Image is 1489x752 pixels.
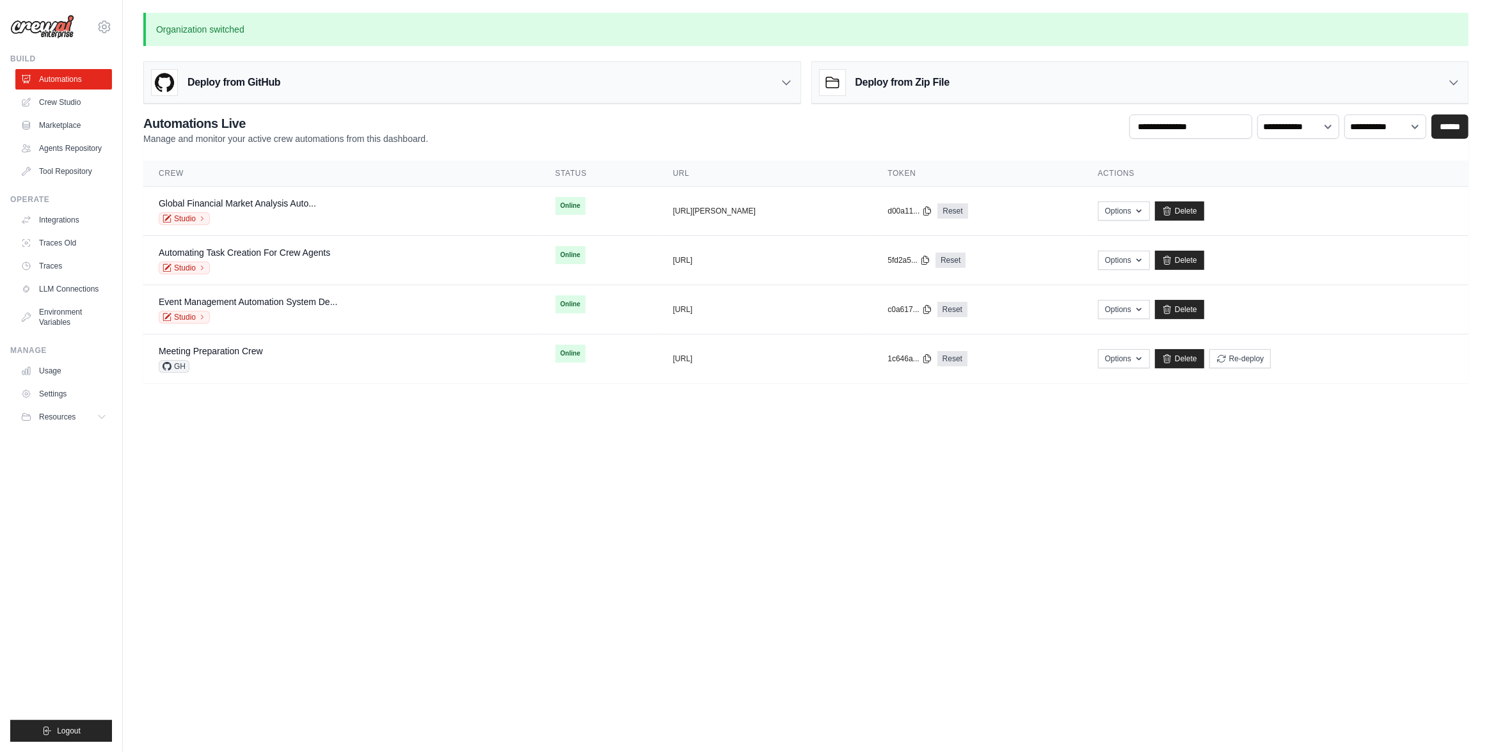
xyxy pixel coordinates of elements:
button: 1c646a... [888,354,932,364]
button: Logout [10,720,112,742]
p: Manage and monitor your active crew automations from this dashboard. [143,132,428,145]
a: Settings [15,384,112,404]
h3: Deploy from GitHub [187,75,280,90]
th: URL [658,161,873,187]
span: Logout [57,726,81,736]
button: Options [1098,349,1150,368]
a: Reset [937,302,967,317]
a: Delete [1155,300,1204,319]
a: Global Financial Market Analysis Auto... [159,198,316,208]
span: GH [159,360,189,373]
a: Automations [15,69,112,90]
th: Token [872,161,1082,187]
span: Resources [39,412,76,422]
span: Online [555,197,585,215]
a: Studio [159,212,210,225]
img: GitHub Logo [152,70,177,95]
a: Tool Repository [15,161,112,182]
iframe: Chat Widget [1425,691,1489,752]
a: Delete [1155,201,1204,221]
a: Crew Studio [15,92,112,113]
button: Options [1098,300,1150,319]
button: 5fd2a5... [888,255,930,265]
th: Status [540,161,658,187]
a: Usage [15,361,112,381]
button: c0a617... [888,304,932,315]
img: Logo [10,15,74,39]
a: Traces Old [15,233,112,253]
a: Reset [936,253,966,268]
button: Re-deploy [1209,349,1271,368]
a: Meeting Preparation Crew [159,346,263,356]
a: LLM Connections [15,279,112,299]
a: Event Management Automation System De... [159,297,337,307]
a: Delete [1155,251,1204,270]
span: Online [555,345,585,363]
h2: Automations Live [143,114,428,132]
a: Studio [159,311,210,324]
div: Operate [10,194,112,205]
a: Studio [159,262,210,274]
div: Build [10,54,112,64]
button: Options [1098,201,1150,221]
a: Traces [15,256,112,276]
a: Agents Repository [15,138,112,159]
th: Actions [1083,161,1469,187]
button: Options [1098,251,1150,270]
a: Delete [1155,349,1204,368]
div: Manage [10,345,112,356]
span: Online [555,295,585,313]
span: Online [555,246,585,264]
button: [URL][PERSON_NAME] [673,206,756,216]
a: Environment Variables [15,302,112,333]
p: Organization switched [143,13,1469,46]
a: Marketplace [15,115,112,136]
a: Reset [937,351,967,366]
button: Resources [15,407,112,427]
th: Crew [143,161,540,187]
a: Automating Task Creation For Crew Agents [159,247,330,258]
button: d00a11... [888,206,932,216]
a: Integrations [15,210,112,230]
h3: Deploy from Zip File [856,75,950,90]
a: Reset [937,203,967,219]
